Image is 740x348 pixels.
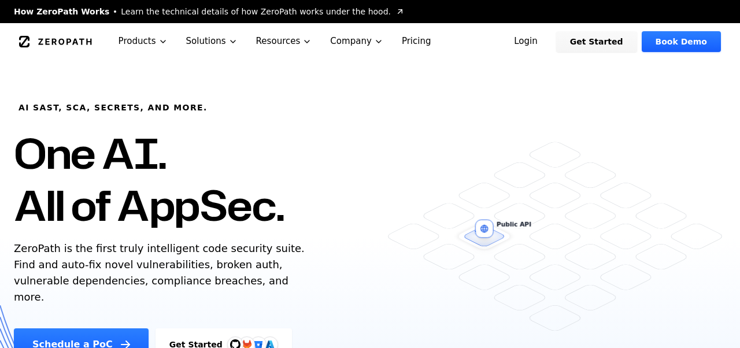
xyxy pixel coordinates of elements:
[14,240,310,305] p: ZeroPath is the first truly intelligent code security suite. Find and auto-fix novel vulnerabilit...
[14,6,405,17] a: How ZeroPath WorksLearn the technical details of how ZeroPath works under the hood.
[121,6,391,17] span: Learn the technical details of how ZeroPath works under the hood.
[556,31,637,52] a: Get Started
[109,23,177,60] button: Products
[321,23,393,60] button: Company
[642,31,721,52] a: Book Demo
[14,127,284,231] h1: One AI. All of AppSec.
[393,23,441,60] a: Pricing
[177,23,247,60] button: Solutions
[14,6,109,17] span: How ZeroPath Works
[500,31,552,52] a: Login
[18,102,208,113] h6: AI SAST, SCA, Secrets, and more.
[247,23,321,60] button: Resources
